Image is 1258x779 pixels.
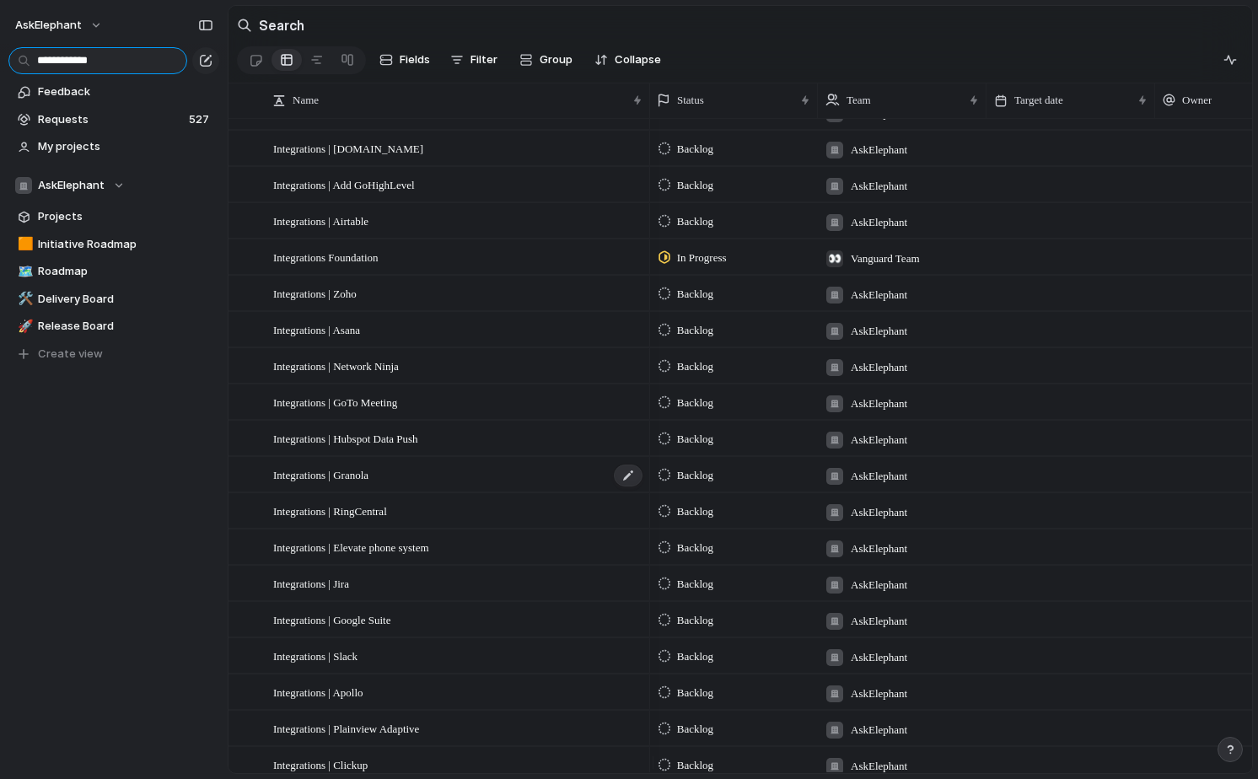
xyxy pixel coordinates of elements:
[38,236,213,253] span: Initiative Roadmap
[38,291,213,308] span: Delivery Board
[273,428,418,448] span: Integrations | Hubspot Data Push
[38,318,213,335] span: Release Board
[851,577,907,594] span: AskElephant
[851,540,907,557] span: AskElephant
[273,755,368,774] span: Integrations | Clickup
[273,573,349,593] span: Integrations | Jira
[1014,92,1063,109] span: Target date
[293,92,319,109] span: Name
[8,173,219,198] button: AskElephant
[18,289,30,309] div: 🛠️
[15,263,32,280] button: 🗺️
[677,648,713,665] span: Backlog
[273,465,368,484] span: Integrations | Granola
[273,646,358,665] span: Integrations | Slack
[540,51,573,68] span: Group
[8,107,219,132] a: Requests527
[851,649,907,666] span: AskElephant
[677,177,713,194] span: Backlog
[851,468,907,485] span: AskElephant
[8,259,219,284] a: 🗺️Roadmap
[677,92,704,109] span: Status
[8,134,219,159] a: My projects
[677,286,713,303] span: Backlog
[15,17,82,34] span: AskElephant
[851,214,907,231] span: AskElephant
[677,322,713,339] span: Backlog
[511,46,581,73] button: Group
[273,320,360,339] span: Integrations | Asana
[273,537,429,556] span: Integrations | Elevate phone system
[15,318,32,335] button: 🚀
[38,208,213,225] span: Projects
[273,501,387,520] span: Integrations | RingCentral
[38,263,213,280] span: Roadmap
[273,682,363,701] span: Integrations | Apollo
[851,142,907,158] span: AskElephant
[18,317,30,336] div: 🚀
[851,613,907,630] span: AskElephant
[38,83,213,100] span: Feedback
[851,178,907,195] span: AskElephant
[38,346,103,363] span: Create view
[677,467,713,484] span: Backlog
[677,395,713,411] span: Backlog
[1182,92,1212,109] span: Owner
[677,431,713,448] span: Backlog
[826,250,843,267] div: 👀
[8,287,219,312] a: 🛠️Delivery Board
[273,283,357,303] span: Integrations | Zoho
[38,111,184,128] span: Requests
[470,51,497,68] span: Filter
[851,685,907,702] span: AskElephant
[189,111,212,128] span: 527
[851,395,907,412] span: AskElephant
[847,92,871,109] span: Team
[15,236,32,253] button: 🟧
[851,432,907,449] span: AskElephant
[273,718,419,738] span: Integrations | Plainview Adaptive
[273,392,397,411] span: Integrations | GoTo Meeting
[851,287,907,304] span: AskElephant
[273,356,399,375] span: Integrations | Network Ninja
[677,213,713,230] span: Backlog
[273,247,379,266] span: Integrations Foundation
[851,323,907,340] span: AskElephant
[273,610,390,629] span: Integrations | Google Suite
[615,51,661,68] span: Collapse
[677,141,713,158] span: Backlog
[677,685,713,701] span: Backlog
[851,359,907,376] span: AskElephant
[444,46,504,73] button: Filter
[677,612,713,629] span: Backlog
[259,15,304,35] h2: Search
[851,504,907,521] span: AskElephant
[273,175,415,194] span: Integrations | Add GoHighLevel
[15,291,32,308] button: 🛠️
[8,341,219,367] button: Create view
[8,12,111,39] button: AskElephant
[8,79,219,105] a: Feedback
[38,138,213,155] span: My projects
[677,358,713,375] span: Backlog
[18,262,30,282] div: 🗺️
[677,250,727,266] span: In Progress
[273,138,423,158] span: Integrations | [DOMAIN_NAME]
[38,177,105,194] span: AskElephant
[677,540,713,556] span: Backlog
[8,314,219,339] a: 🚀Release Board
[373,46,437,73] button: Fields
[851,722,907,739] span: AskElephant
[677,503,713,520] span: Backlog
[8,204,219,229] a: Projects
[273,211,368,230] span: Integrations | Airtable
[677,576,713,593] span: Backlog
[8,232,219,257] a: 🟧Initiative Roadmap
[677,721,713,738] span: Backlog
[18,234,30,254] div: 🟧
[588,46,668,73] button: Collapse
